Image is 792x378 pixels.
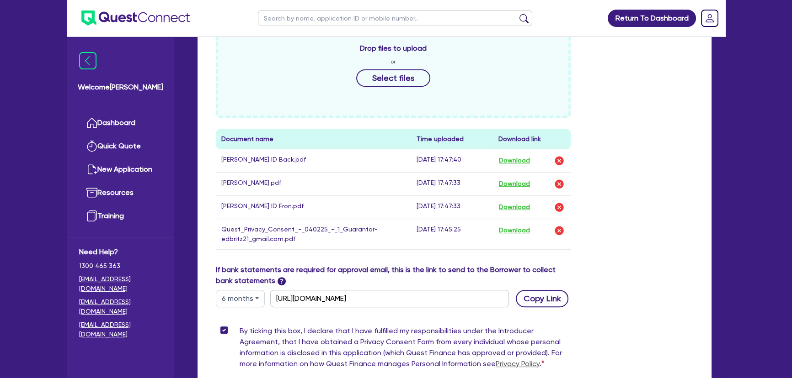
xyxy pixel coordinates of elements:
span: Need Help? [79,247,162,257]
img: quest-connect-logo-blue [81,10,190,26]
img: quick-quote [86,141,97,152]
td: [DATE] 17:47:33 [411,172,493,195]
img: training [86,210,97,221]
span: ? [278,277,286,285]
button: Download [498,225,530,236]
button: Copy Link [516,290,568,307]
button: Download [498,178,530,190]
img: resources [86,187,97,198]
td: [PERSON_NAME].pdf [216,172,411,195]
img: delete-icon [554,178,565,189]
img: delete-icon [554,202,565,213]
img: icon-menu-close [79,52,96,69]
img: new-application [86,164,97,175]
span: Welcome [PERSON_NAME] [78,82,163,93]
th: Document name [216,129,411,149]
img: delete-icon [554,225,565,236]
a: [EMAIL_ADDRESS][DOMAIN_NAME] [79,274,162,294]
a: Dashboard [79,111,162,135]
span: or [391,58,396,66]
th: Time uploaded [411,129,493,149]
a: Quick Quote [79,135,162,158]
button: Download [498,201,530,213]
a: [EMAIL_ADDRESS][DOMAIN_NAME] [79,320,162,339]
a: Training [79,205,162,228]
th: Download link [493,129,571,149]
a: Privacy Policy [496,359,540,368]
label: By ticking this box, I declare that I have fulfilled my responsibilities under the Introducer Agr... [240,325,571,373]
td: [DATE] 17:47:40 [411,149,493,173]
img: delete-icon [554,155,565,166]
td: [PERSON_NAME] ID Fron.pdf [216,195,411,219]
a: Resources [79,181,162,205]
button: Download [498,155,530,167]
a: Dropdown toggle [698,6,722,30]
td: [PERSON_NAME] ID Back.pdf [216,149,411,173]
input: Search by name, application ID or mobile number... [258,10,532,26]
button: Select files [356,69,430,87]
span: 1300 465 363 [79,261,162,271]
label: If bank statements are required for approval email, this is the link to send to the Borrower to c... [216,264,571,286]
td: [DATE] 17:45:25 [411,219,493,249]
a: Return To Dashboard [608,10,696,27]
button: Dropdown toggle [216,290,265,307]
a: New Application [79,158,162,181]
span: Drop files to upload [360,43,427,54]
td: [DATE] 17:47:33 [411,195,493,219]
a: [EMAIL_ADDRESS][DOMAIN_NAME] [79,297,162,316]
td: Quest_Privacy_Consent_-_040225_-_1_Guarantor-edbritz21_gmail.com.pdf [216,219,411,249]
